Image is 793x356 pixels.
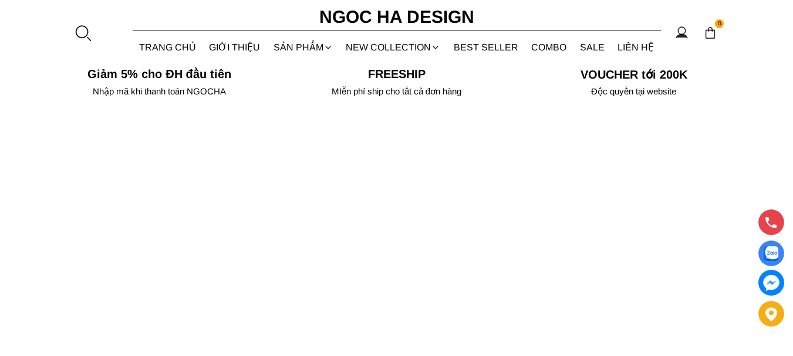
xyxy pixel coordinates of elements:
img: img-CART-ICON-ksit0nf1 [704,26,717,39]
div: SẢN PHẨM [267,32,340,63]
a: LIÊN HỆ [611,32,661,63]
font: Nhập mã khi thanh toán NGOCHA [93,86,226,96]
h6: Độc quyền tại website [519,86,749,97]
a: GIỚI THIỆU [203,32,267,63]
a: TRANG CHỦ [133,32,203,63]
a: messenger [758,270,784,296]
h6: MIễn phí ship cho tất cả đơn hàng [282,86,512,97]
a: Ngoc Ha Design [309,3,485,31]
a: SALE [573,32,612,63]
h5: VOUCHER tới 200K [519,67,749,82]
span: 0 [715,19,724,29]
font: Freeship [368,67,426,80]
font: Giảm 5% cho ĐH đầu tiên [87,67,231,80]
img: Display image [764,246,778,261]
a: BEST SELLER [447,32,525,63]
a: Combo [525,32,573,63]
a: NEW COLLECTION [339,32,447,63]
a: Display image [758,240,784,266]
